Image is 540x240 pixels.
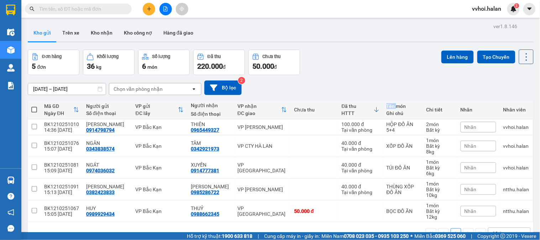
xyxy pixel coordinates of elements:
div: 100.000 đ [342,121,379,127]
div: 15:05 [DATE] [44,211,79,217]
div: Người nhận [191,103,230,108]
div: 0342921973 [191,146,219,152]
div: 8 kg [426,149,454,155]
span: Nhãn [465,124,477,130]
div: ntthu.halan [503,208,529,214]
div: VP Bắc Kạn [136,124,184,130]
div: THUỶ [191,205,230,211]
div: BỌC ĐỒ ĂN [387,208,419,214]
button: Kho công nợ [118,24,158,41]
svg: open [191,86,197,92]
div: Mã GD [44,103,73,109]
span: Hỗ trợ kỹ thuật: [187,232,252,240]
button: Bộ lọc [204,80,242,95]
div: 1 món [426,203,454,208]
div: Nhân viên [503,107,529,113]
div: Ghi chú [387,110,419,116]
span: Nhãn [465,208,477,214]
div: THIÊN [191,121,230,127]
button: 1 [451,228,461,239]
button: Lên hàng [441,51,474,63]
div: VP [PERSON_NAME] [237,187,287,192]
span: caret-down [526,6,533,12]
div: BK1210251076 [44,140,79,146]
div: Khối lượng [97,54,119,59]
div: Chưa thu [294,107,334,113]
button: Kho nhận [85,24,118,41]
div: HTTT [342,110,374,116]
sup: 2 [238,77,245,84]
div: XUYẾN [191,162,230,168]
div: 0914798794 [86,127,115,133]
span: notification [7,209,14,216]
img: logo.jpg [9,9,62,45]
div: 0914777381 [191,168,219,173]
button: Trên xe [57,24,85,41]
span: file-add [163,6,168,11]
div: 1 món [426,137,454,143]
span: Nhãn [465,187,477,192]
sup: 3 [514,3,519,8]
img: warehouse-icon [7,46,15,54]
div: vvhoi.halan [503,124,529,130]
span: món [147,64,157,70]
div: BK1210251081 [44,162,79,168]
button: caret-down [523,3,536,15]
div: Tại văn phòng [342,189,379,195]
div: Chưa thu [263,54,281,59]
strong: 1900 633 818 [222,233,252,239]
div: 50.000 đ [294,208,334,214]
div: 15:09 [DATE] [44,168,79,173]
div: 0989929434 [86,211,115,217]
div: VP [PERSON_NAME] [237,124,287,130]
div: VP nhận [237,103,281,109]
div: Bất kỳ [426,187,454,192]
span: Nhãn [465,165,477,171]
div: 0382423833 [86,189,115,195]
div: TÂM [191,140,230,146]
span: đ [223,64,226,70]
span: 6 [142,62,146,71]
div: BK1210251067 [44,205,79,211]
div: Tại văn phòng [342,168,379,173]
div: Ngày ĐH [44,110,73,116]
div: Bất kỳ [426,143,454,149]
img: warehouse-icon [7,28,15,36]
div: 40.000 đ [342,184,379,189]
div: Số lượng [152,54,171,59]
span: copyright [500,234,505,239]
div: 0988662345 [191,211,219,217]
button: Tạo Chuyến [477,51,515,63]
div: Chọn văn phòng nhận [114,85,163,93]
div: Số điện thoại [191,111,230,117]
button: plus [143,3,155,15]
button: Đã thu220.000đ [193,49,245,75]
div: 0974036032 [86,168,115,173]
span: Nhãn [465,143,477,149]
div: VP Bắc Kạn [136,208,184,214]
div: VP CTY HÀ LAN [237,143,287,149]
div: Số điện thoại [86,110,129,116]
div: VP [GEOGRAPHIC_DATA] [237,205,287,217]
input: Select a date range. [28,83,106,95]
span: plus [147,6,152,11]
div: 15:13 [DATE] [44,189,79,195]
div: 6 kg [426,171,454,176]
svg: open [520,231,526,236]
div: vvhoi.halan [503,143,529,149]
div: HUY [86,205,129,211]
span: đơn [37,64,46,70]
div: VP Bắc Kạn [136,165,184,171]
span: message [7,225,14,232]
div: Đơn hàng [42,54,62,59]
span: aim [179,6,184,11]
div: 0343838574 [86,146,115,152]
div: Người gửi [86,103,129,109]
div: 40.000 đ [342,140,379,146]
span: | [258,232,259,240]
button: Kho gửi [28,24,57,41]
img: logo-vxr [6,5,15,15]
th: Toggle SortBy [234,100,290,119]
div: vvhoi.halan [503,165,529,171]
button: Chưa thu50.000đ [248,49,300,75]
